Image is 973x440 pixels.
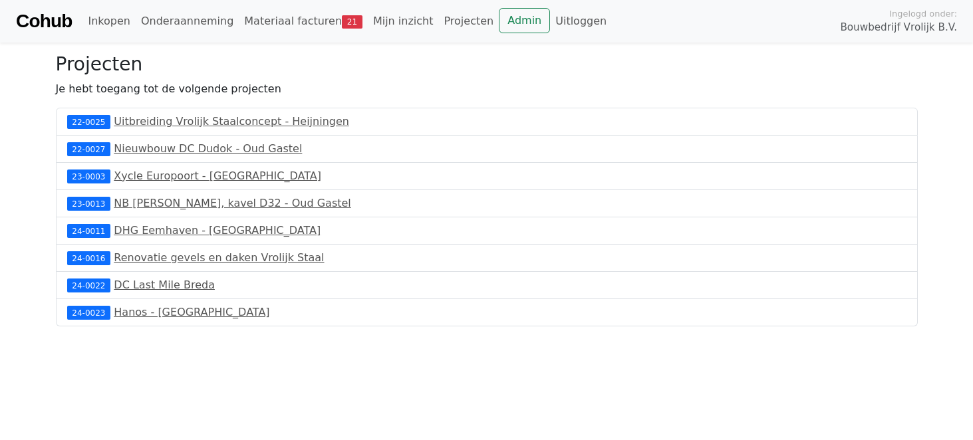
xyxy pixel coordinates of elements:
a: Uitbreiding Vrolijk Staalconcept - Heijningen [114,115,349,128]
div: 23-0013 [67,197,111,210]
div: 23-0003 [67,169,111,183]
h3: Projecten [56,53,918,76]
a: Uitloggen [550,8,612,35]
p: Je hebt toegang tot de volgende projecten [56,81,918,97]
a: Hanos - [GEOGRAPHIC_DATA] [114,306,269,318]
a: DC Last Mile Breda [114,278,215,291]
div: 24-0016 [67,251,111,265]
a: Cohub [16,5,72,37]
a: Mijn inzicht [368,8,439,35]
div: 24-0022 [67,278,111,292]
a: Onderaanneming [136,8,239,35]
div: 22-0027 [67,142,111,156]
a: Xycle Europoort - [GEOGRAPHIC_DATA] [114,169,321,182]
span: Ingelogd onder: [889,7,957,20]
span: 21 [342,15,362,29]
a: Admin [499,8,550,33]
a: DHG Eemhaven - [GEOGRAPHIC_DATA] [114,224,321,237]
a: Projecten [438,8,499,35]
div: 24-0011 [67,224,111,237]
span: Bouwbedrijf Vrolijk B.V. [840,20,957,35]
a: Renovatie gevels en daken Vrolijk Staal [114,251,324,264]
a: Inkopen [82,8,135,35]
a: Materiaal facturen21 [239,8,368,35]
div: 22-0025 [67,115,111,128]
a: Nieuwbouw DC Dudok - Oud Gastel [114,142,302,155]
div: 24-0023 [67,306,111,319]
a: NB [PERSON_NAME], kavel D32 - Oud Gastel [114,197,350,209]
